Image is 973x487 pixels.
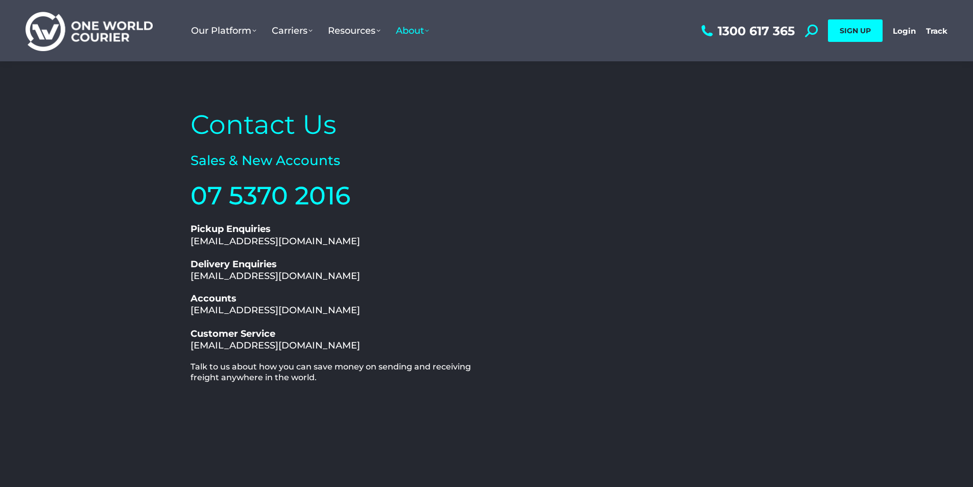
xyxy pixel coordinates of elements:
[191,328,275,339] b: Customer Service
[191,25,256,36] span: Our Platform
[396,25,429,36] span: About
[191,293,360,316] a: Accounts[EMAIL_ADDRESS][DOMAIN_NAME]
[191,293,236,304] b: Accounts
[191,107,482,142] h2: Contact Us
[191,180,350,211] a: 07 5370 2016
[893,26,916,36] a: Login
[328,25,381,36] span: Resources
[191,223,271,235] b: Pickup Enquiries
[191,259,277,270] b: Delivery Enquiries
[264,15,320,47] a: Carriers
[191,328,360,351] a: Customer Service[EMAIL_ADDRESS][DOMAIN_NAME]
[492,107,783,479] iframe: Contact Interest Form
[699,25,795,37] a: 1300 617 365
[272,25,313,36] span: Carriers
[183,15,264,47] a: Our Platform
[840,26,871,35] span: SIGN UP
[26,10,153,52] img: One World Courier
[320,15,388,47] a: Resources
[828,19,883,42] a: SIGN UP
[191,152,482,170] h2: Sales & New Accounts
[191,259,360,282] a: Delivery Enquiries[EMAIL_ADDRESS][DOMAIN_NAME]
[926,26,947,36] a: Track
[388,15,437,47] a: About
[191,223,360,246] a: Pickup Enquiries[EMAIL_ADDRESS][DOMAIN_NAME]
[191,362,482,383] h2: Talk to us about how you can save money on sending and receiving freight anywhere in the world.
